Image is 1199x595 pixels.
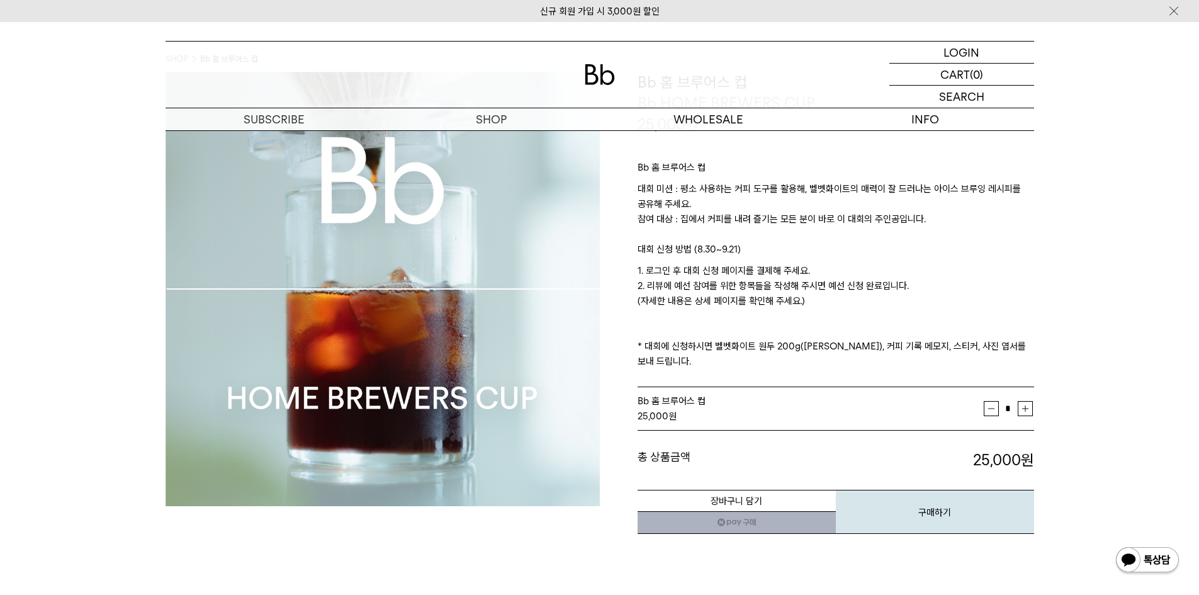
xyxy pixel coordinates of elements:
p: 1. 로그인 후 대회 신청 페이지를 결제해 주세요. 2. 리뷰에 예선 참여를 위한 항목들을 작성해 주시면 예선 신청 완료입니다. (자세한 내용은 상세 페이지를 확인해 주세요.... [638,263,1034,369]
img: 카카오톡 채널 1:1 채팅 버튼 [1115,546,1180,576]
p: CART [940,64,970,85]
p: SEARCH [939,86,984,108]
button: 증가 [1018,401,1033,416]
p: INFO [817,108,1034,130]
dt: 총 상품금액 [638,450,836,471]
p: 대회 신청 방법 (8.30~9.21) [638,242,1034,263]
p: (0) [970,64,983,85]
button: 구매하기 [836,490,1034,534]
a: CART (0) [889,64,1034,86]
img: Bb 홈 브루어스 컵 [166,72,600,506]
a: LOGIN [889,42,1034,64]
p: 대회 미션 : 평소 사용하는 커피 도구를 활용해, 벨벳화이트의 매력이 잘 드러나는 아이스 브루잉 레시피를 공유해 주세요. 참여 대상 : 집에서 커피를 내려 즐기는 모든 분이 ... [638,181,1034,242]
button: 장바구니 담기 [638,490,836,512]
div: 원 [638,409,984,424]
p: Bb 홈 브루어스 컵 [638,160,1034,181]
a: SHOP [383,108,600,130]
span: Bb 홈 브루어스 컵 [638,395,706,407]
p: WHOLESALE [600,108,817,130]
span: 원 [685,115,699,133]
p: LOGIN [943,42,979,63]
b: 원 [1021,451,1034,469]
img: 로고 [585,64,615,85]
strong: 25,000 [973,451,1034,469]
strong: 25,000 [638,411,668,422]
a: SUBSCRIBE [166,108,383,130]
a: 신규 회원 가입 시 3,000원 할인 [540,6,660,17]
button: 감소 [984,401,999,416]
a: 새창 [638,511,836,534]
